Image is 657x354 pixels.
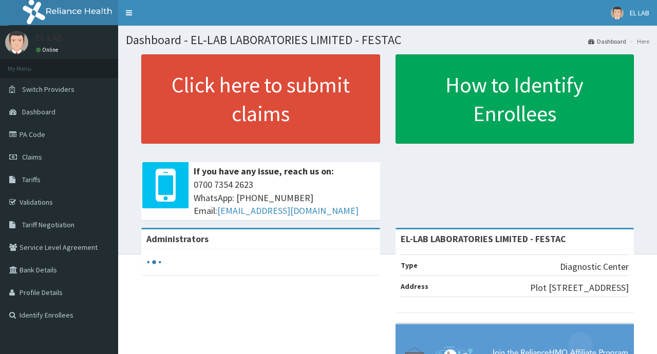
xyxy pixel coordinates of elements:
[141,54,380,144] a: Click here to submit claims
[194,178,375,218] span: 0700 7354 2623 WhatsApp: [PHONE_NUMBER] Email:
[401,233,566,245] strong: EL-LAB LABORATORIES LIMITED - FESTAC
[22,175,41,184] span: Tariffs
[36,33,63,43] p: EL LAB
[630,8,649,17] span: EL LAB
[627,37,649,46] li: Here
[217,205,359,217] a: [EMAIL_ADDRESS][DOMAIN_NAME]
[396,54,634,144] a: How to Identify Enrollees
[22,85,74,94] span: Switch Providers
[146,254,162,270] svg: audio-loading
[611,7,624,19] img: User Image
[22,107,55,116] span: Dashboard
[22,220,74,229] span: Tariff Negotiation
[5,31,28,54] img: User Image
[588,37,626,46] a: Dashboard
[530,281,629,294] p: Plot [STREET_ADDRESS]
[22,152,42,162] span: Claims
[126,33,649,47] h1: Dashboard - EL-LAB LABORATORIES LIMITED - FESTAC
[194,165,334,177] b: If you have any issue, reach us on:
[401,261,418,270] b: Type
[560,260,629,273] p: Diagnostic Center
[146,233,209,245] b: Administrators
[401,282,428,291] b: Address
[36,46,61,53] a: Online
